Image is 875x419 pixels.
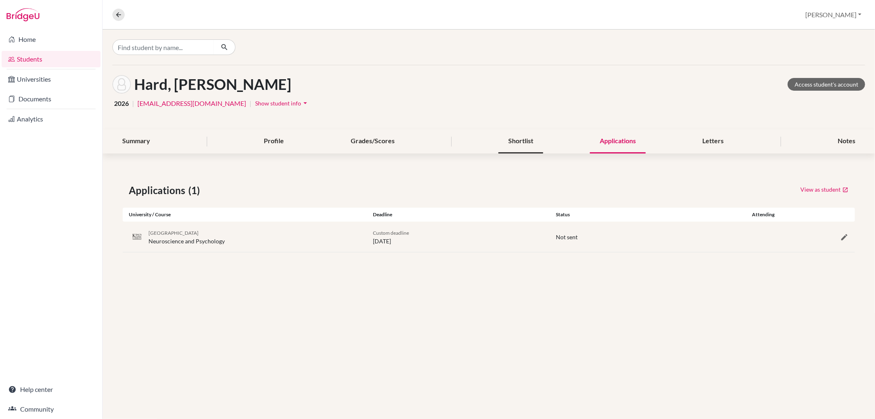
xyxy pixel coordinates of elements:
a: Universities [2,71,101,87]
h1: Hard, [PERSON_NAME] [134,76,291,93]
span: | [132,98,134,108]
span: Custom deadline [373,230,409,236]
a: View as student [800,183,849,196]
span: Applications [129,183,188,198]
img: gb_k60_fwondp49.png [129,234,145,240]
img: Bridge-U [7,8,39,21]
div: Profile [254,129,294,153]
a: Analytics [2,111,101,127]
span: Show student info [255,100,301,107]
div: Grades/Scores [341,129,404,153]
a: Access student's account [788,78,865,91]
img: Olivia Hard's avatar [112,75,131,94]
span: Not sent [556,234,578,240]
div: University / Course [123,211,367,218]
div: Status [550,211,733,218]
div: Notes [828,129,865,153]
input: Find student by name... [112,39,214,55]
div: Letters [693,129,734,153]
button: Show student infoarrow_drop_down [255,97,310,110]
span: 2026 [114,98,129,108]
span: (1) [188,183,203,198]
div: Summary [112,129,160,153]
div: [DATE] [367,228,550,245]
button: [PERSON_NAME] [802,7,865,23]
span: [GEOGRAPHIC_DATA] [148,230,199,236]
div: Deadline [367,211,550,218]
div: Applications [590,129,646,153]
a: Students [2,51,101,67]
span: | [249,98,251,108]
a: Documents [2,91,101,107]
a: Community [2,401,101,417]
div: Neuroscience and Psychology [148,228,225,245]
a: Help center [2,381,101,398]
div: Attending [733,211,794,218]
div: Shortlist [498,129,543,153]
i: arrow_drop_down [301,99,309,107]
a: [EMAIL_ADDRESS][DOMAIN_NAME] [137,98,246,108]
a: Home [2,31,101,48]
